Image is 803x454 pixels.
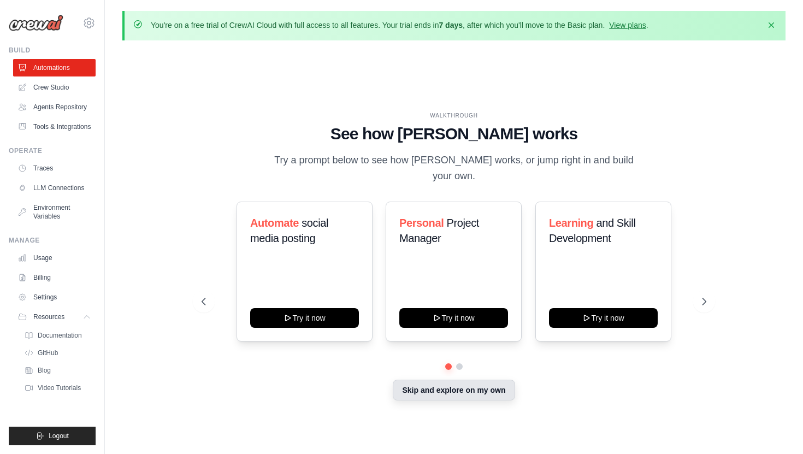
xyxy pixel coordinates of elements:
span: Logout [49,432,69,440]
strong: 7 days [439,21,463,30]
button: Try it now [250,308,359,328]
a: Agents Repository [13,98,96,116]
p: Try a prompt below to see how [PERSON_NAME] works, or jump right in and build your own. [270,152,637,185]
p: You're on a free trial of CrewAI Cloud with full access to all features. Your trial ends in , aft... [151,20,648,31]
a: Crew Studio [13,79,96,96]
a: Tools & Integrations [13,118,96,135]
iframe: Chat Widget [748,402,803,454]
span: Video Tutorials [38,384,81,392]
a: Settings [13,288,96,306]
span: Learning [549,217,593,229]
span: Personal [399,217,444,229]
div: Build [9,46,96,55]
div: Manage [9,236,96,245]
span: and Skill Development [549,217,635,244]
img: Logo [9,15,63,31]
button: Try it now [399,308,508,328]
a: Environment Variables [13,199,96,225]
span: Documentation [38,331,82,340]
a: View plans [609,21,646,30]
span: Automate [250,217,299,229]
a: Blog [20,363,96,378]
h1: See how [PERSON_NAME] works [202,124,706,144]
div: WALKTHROUGH [202,111,706,120]
a: Automations [13,59,96,76]
button: Logout [9,427,96,445]
a: Traces [13,160,96,177]
a: Billing [13,269,96,286]
a: LLM Connections [13,179,96,197]
a: Usage [13,249,96,267]
a: Documentation [20,328,96,343]
div: Operate [9,146,96,155]
button: Skip and explore on my own [393,380,515,400]
span: Blog [38,366,51,375]
button: Try it now [549,308,658,328]
button: Resources [13,308,96,326]
span: Resources [33,313,64,321]
span: GitHub [38,349,58,357]
a: Video Tutorials [20,380,96,396]
a: GitHub [20,345,96,361]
